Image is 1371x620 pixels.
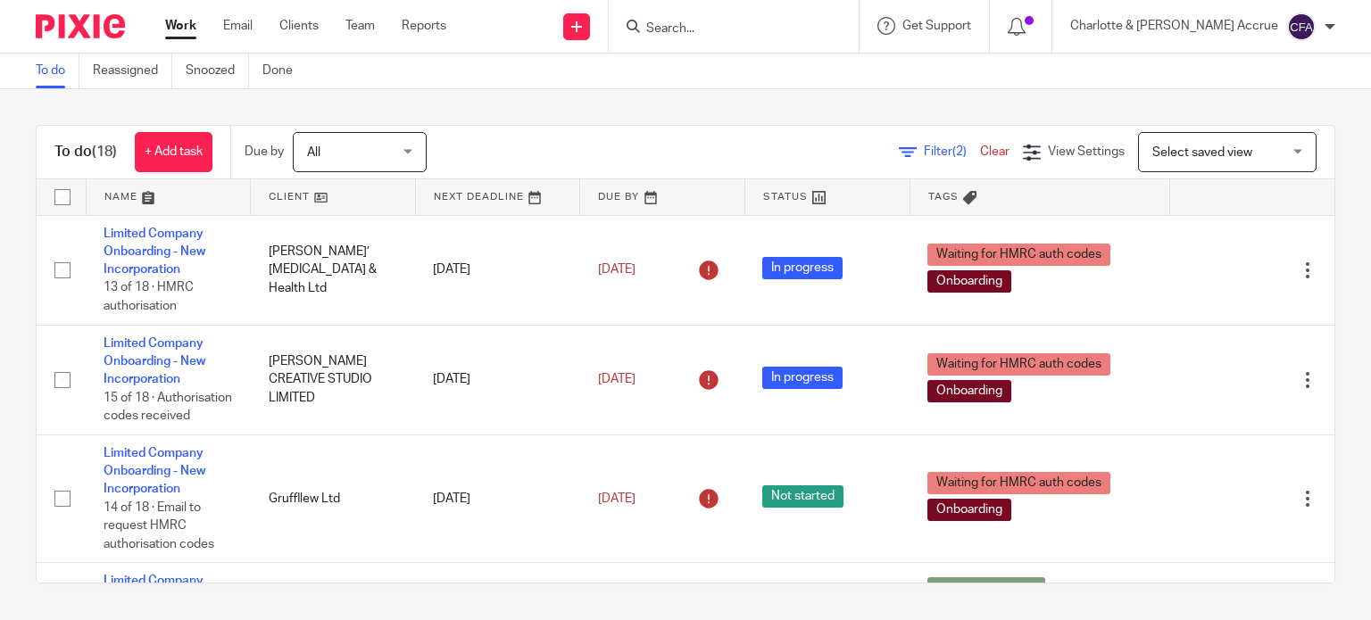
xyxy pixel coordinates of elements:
[345,17,375,35] a: Team
[927,270,1011,293] span: Onboarding
[415,434,580,563] td: [DATE]
[902,20,971,32] span: Get Support
[186,54,249,88] a: Snoozed
[307,146,320,159] span: All
[104,337,205,386] a: Limited Company Onboarding - New Incorporation
[402,17,446,35] a: Reports
[251,325,416,434] td: [PERSON_NAME] CREATIVE STUDIO LIMITED
[927,472,1110,494] span: Waiting for HMRC auth codes
[1048,145,1125,158] span: View Settings
[262,54,306,88] a: Done
[644,21,805,37] input: Search
[927,577,1045,599] span: Waiting for HMRC
[165,17,196,35] a: Work
[924,145,980,158] span: Filter
[1152,146,1252,159] span: Select saved view
[952,145,967,158] span: (2)
[415,215,580,325] td: [DATE]
[927,380,1011,402] span: Onboarding
[104,282,194,313] span: 13 of 18 · HMRC authorisation
[762,257,843,279] span: In progress
[104,501,214,550] span: 14 of 18 · Email to request HMRC authorisation codes
[927,244,1110,266] span: Waiting for HMRC auth codes
[54,143,117,161] h1: To do
[251,215,416,325] td: [PERSON_NAME]’ [MEDICAL_DATA] & Health Ltd
[279,17,319,35] a: Clients
[762,485,843,508] span: Not started
[980,145,1010,158] a: Clear
[223,17,253,35] a: Email
[245,143,284,161] p: Due by
[1070,17,1278,35] p: Charlotte & [PERSON_NAME] Accrue
[251,434,416,563] td: Gruffllew Ltd
[135,132,212,172] a: + Add task
[93,54,172,88] a: Reassigned
[104,447,205,496] a: Limited Company Onboarding - New Incorporation
[1287,12,1316,41] img: svg%3E
[36,54,79,88] a: To do
[104,227,205,277] a: Limited Company Onboarding - New Incorporation
[92,145,117,159] span: (18)
[415,325,580,434] td: [DATE]
[36,14,125,38] img: Pixie
[762,367,843,389] span: In progress
[598,263,636,276] span: [DATE]
[104,392,232,423] span: 15 of 18 · Authorisation codes received
[598,492,636,505] span: [DATE]
[927,353,1110,376] span: Waiting for HMRC auth codes
[927,499,1011,521] span: Onboarding
[928,192,959,202] span: Tags
[598,373,636,385] span: [DATE]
